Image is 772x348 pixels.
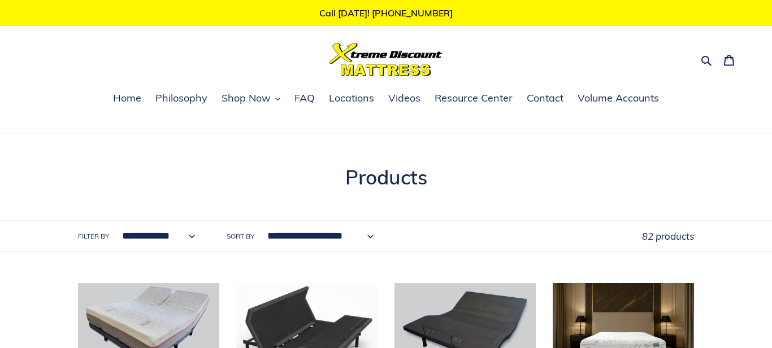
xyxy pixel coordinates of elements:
span: Shop Now [222,91,271,105]
a: Contact [521,90,569,107]
a: Locations [323,90,380,107]
a: Videos [383,90,426,107]
span: Products [345,165,427,190]
a: FAQ [289,90,320,107]
label: Filter by [78,231,109,241]
a: Home [107,90,147,107]
span: Home [113,91,141,105]
span: 82 products [642,230,694,242]
img: Xtreme Discount Mattress [329,43,443,76]
span: Volume Accounts [578,91,659,105]
span: Contact [527,91,563,105]
span: Locations [329,91,374,105]
a: Volume Accounts [572,90,665,107]
label: Sort by [227,231,254,241]
a: Philosophy [150,90,213,107]
a: Resource Center [429,90,518,107]
span: FAQ [294,91,315,105]
span: Resource Center [435,91,513,105]
span: Videos [388,91,420,105]
button: Shop Now [216,90,286,107]
span: Philosophy [155,91,207,105]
